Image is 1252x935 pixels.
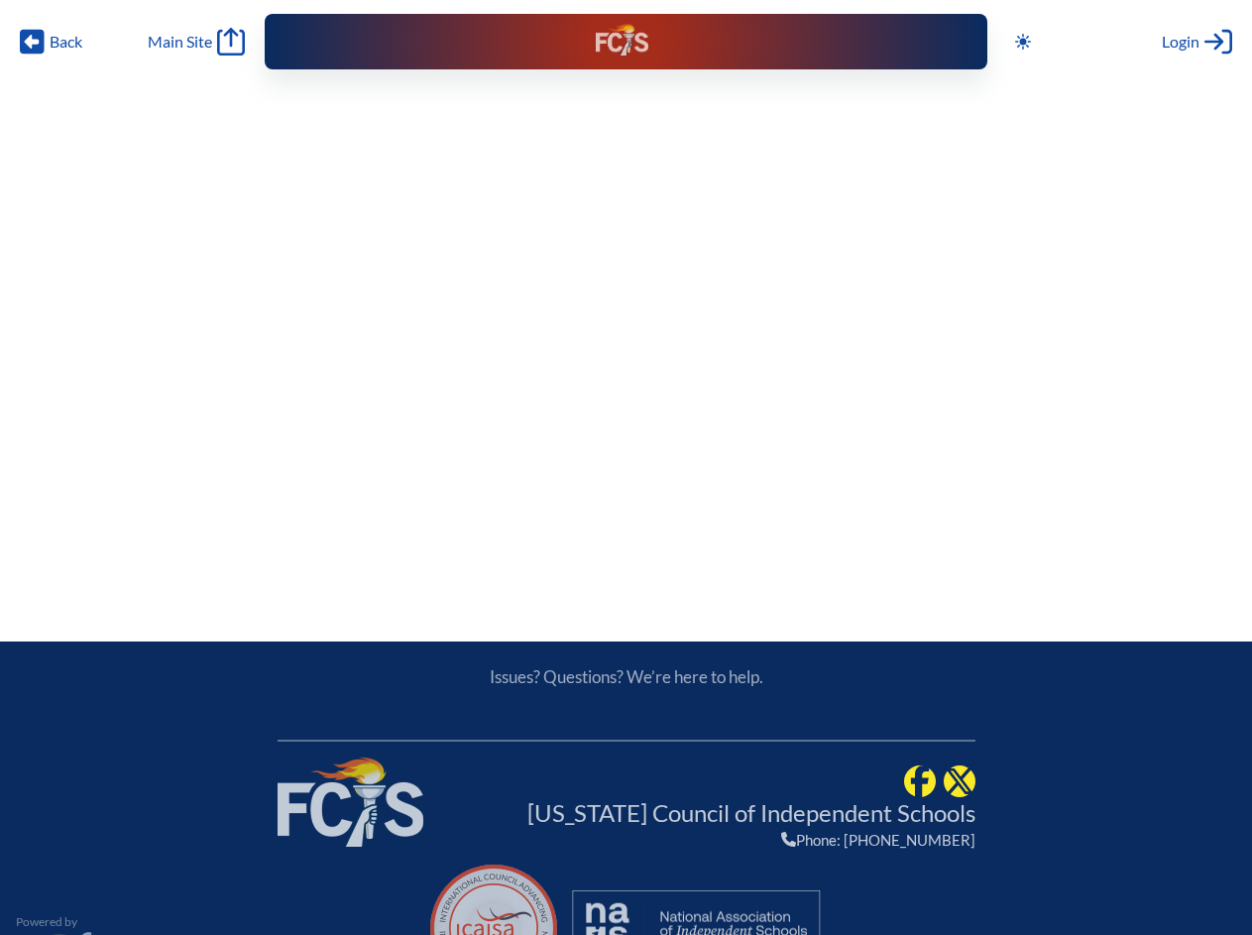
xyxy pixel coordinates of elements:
p: Powered by [16,916,95,928]
div: FCIS Events — Future ready [477,24,775,59]
span: Back [50,32,82,52]
div: Phone: [PHONE_NUMBER] [527,831,975,849]
a: [US_STATE] Council of Independent Schools [527,798,975,827]
p: Issues? Questions? We’re here to help. [278,666,975,687]
img: Florida Council of Independent Schools [278,758,423,847]
span: Main Site [148,32,212,52]
a: FCIS @ Twitter (@FCISNews) [944,770,975,788]
a: FCIS @ Facebook (FloridaCouncilofIndependentSchools) [904,770,936,788]
span: Login [1162,32,1199,52]
a: Main Site [148,28,245,56]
